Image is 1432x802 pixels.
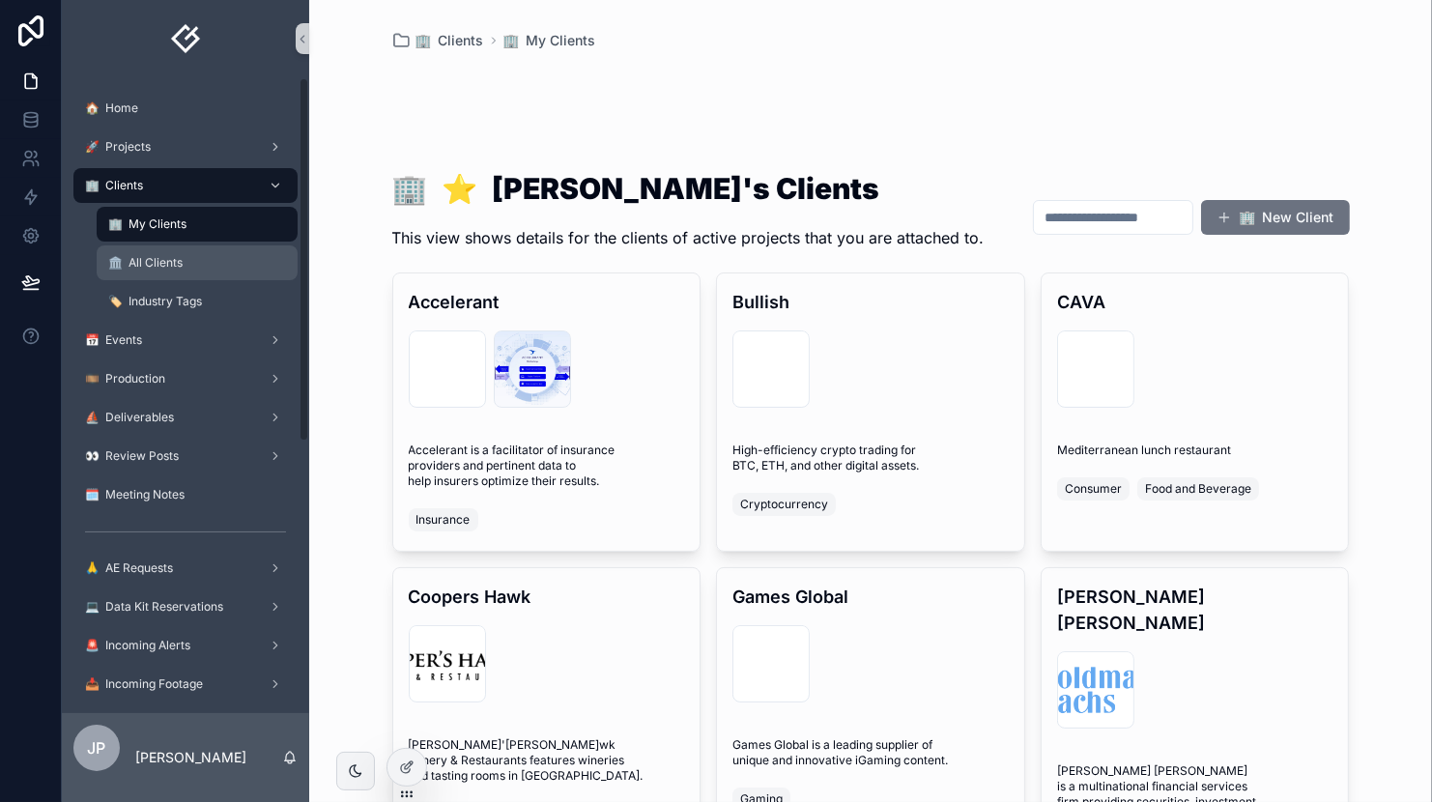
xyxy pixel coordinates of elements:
[1201,200,1350,235] button: 🏢 New Client
[85,410,174,425] span: ⛵️ Deliverables
[392,226,985,249] p: This view shows details for the clients of active projects that you are attached to.
[97,207,298,242] a: 🏢 My Clients
[97,245,298,280] a: 🏛️ All Clients
[73,400,298,435] a: ⛵️ Deliverables
[85,332,142,348] span: 📅 Events
[62,77,309,713] div: scrollable content
[1041,272,1350,552] a: CAVAMediterranean lunch restaurantConsumerFood and Beverage
[73,129,298,164] a: 🚀 Projects
[85,638,190,653] span: 🚨 Incoming Alerts
[1065,481,1122,497] span: Consumer
[85,371,165,387] span: 🎞️ Production
[73,323,298,358] a: 📅 Events
[409,289,685,315] h4: Accelerant
[85,560,173,576] span: 🙏 AE Requests
[85,178,143,193] span: 🏢 Clients
[73,439,298,473] a: 👀 Review Posts
[85,448,179,464] span: 👀 Review Posts
[170,23,201,54] img: App logo
[85,676,203,692] span: 📥 Incoming Footage
[135,748,246,767] p: [PERSON_NAME]
[73,589,298,624] a: 💻 Data Kit Reservations
[108,294,202,309] span: 🏷️ Industry Tags
[732,443,1009,473] span: High-efficiency crypto trading for BTC, ETH, and other digital assets.
[85,487,185,502] span: 🗓 Meeting Notes
[88,736,106,759] span: JP
[415,31,484,50] span: 🏢 Clients
[73,361,298,396] a: 🎞️ Production
[416,512,471,528] span: Insurance
[409,737,685,784] span: [PERSON_NAME]'[PERSON_NAME]wk Winery & Restaurants features wineries and tasting rooms in [GEOGRA...
[85,139,151,155] span: 🚀 Projects
[73,91,298,126] a: 🏠️ Home
[1145,481,1251,497] span: Food and Beverage
[1057,289,1333,315] h4: CAVA
[73,551,298,586] a: 🙏 AE Requests
[392,174,985,203] h1: 🏢 ⭐ [PERSON_NAME]'s Clients
[85,599,223,615] span: 💻 Data Kit Reservations
[392,31,484,50] a: 🏢 Clients
[732,289,1009,315] h4: Bullish
[409,443,685,489] span: Accelerant is a facilitator of insurance providers and pertinent data to help insurers optimize t...
[732,737,1009,768] span: Games Global is a leading supplier of unique and innovative iGaming content.
[108,255,183,271] span: 🏛️ All Clients
[732,584,1009,610] h4: Games Global
[1057,584,1333,636] h4: [PERSON_NAME] [PERSON_NAME]
[1057,443,1333,458] span: Mediterranean lunch restaurant
[740,497,828,512] span: Cryptocurrency
[73,477,298,512] a: 🗓 Meeting Notes
[85,100,138,116] span: 🏠️ Home
[73,667,298,702] a: 📥 Incoming Footage
[108,216,186,232] span: 🏢 My Clients
[409,584,685,610] h4: Coopers Hawk
[73,628,298,663] a: 🚨 Incoming Alerts
[73,168,298,203] a: 🏢 Clients
[392,272,702,552] a: AccelerantAccelerant is a facilitator of insurance providers and pertinent data to help insurers ...
[97,284,298,319] a: 🏷️ Industry Tags
[716,272,1025,552] a: BullishHigh-efficiency crypto trading for BTC, ETH, and other digital assets.Cryptocurrency
[503,31,596,50] a: 🏢 My Clients
[2,93,37,128] iframe: Spotlight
